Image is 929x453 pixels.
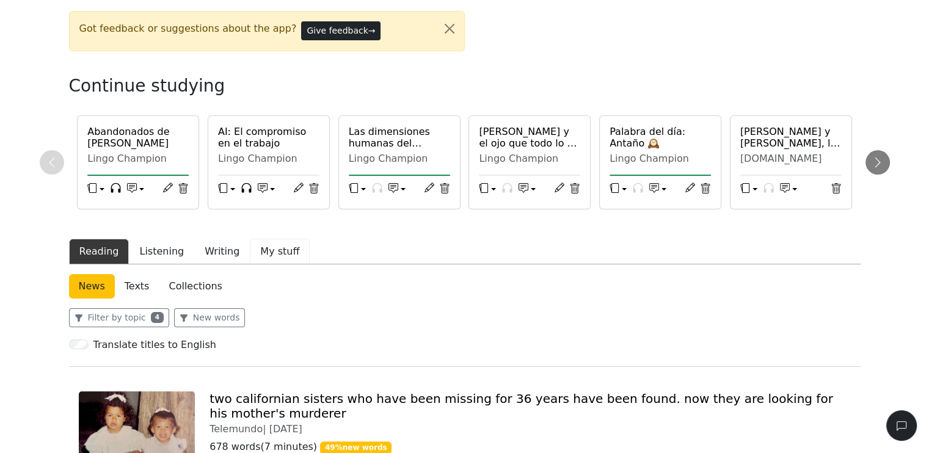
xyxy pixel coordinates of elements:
a: News [69,274,115,299]
button: My stuff [250,239,310,264]
div: Lingo Champion [610,153,711,165]
div: Telemundo | [209,423,850,435]
a: Texts [115,274,159,299]
div: Lingo Champion [87,153,189,165]
span: [DATE] [269,423,302,435]
button: Filter by topic4 [69,308,169,327]
button: Close alert [435,12,464,46]
button: Give feedback→ [301,21,381,40]
button: New words [174,308,246,327]
a: Las dimensiones humanas del compromiso [349,126,450,149]
button: Writing [194,239,250,264]
button: Listening [129,239,194,264]
a: Abandonados de [PERSON_NAME] [87,126,189,149]
a: Palabra del día: Antaño 🕰️ [610,126,711,149]
a: [PERSON_NAME] y el ojo que todo lo ve Capitulo 1 [479,126,580,149]
a: AI: El compromiso en el trabajo [218,126,319,149]
h3: Continue studying [69,76,497,96]
div: [DOMAIN_NAME] [740,153,842,165]
h6: Translate titles to English [93,339,216,350]
a: Collections [159,274,231,299]
button: Reading [69,239,129,264]
a: [PERSON_NAME] y [PERSON_NAME], la alianza improbable que permitió el nacimiento de un nuevo país [740,126,842,149]
span: Got feedback or suggestions about the app? [79,21,297,36]
a: two californian sisters who have been missing for 36 years have been found. now they are looking ... [209,391,833,421]
div: Lingo Champion [349,153,450,165]
div: Lingo Champion [479,153,580,165]
div: Lingo Champion [218,153,319,165]
span: 4 [151,312,164,323]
